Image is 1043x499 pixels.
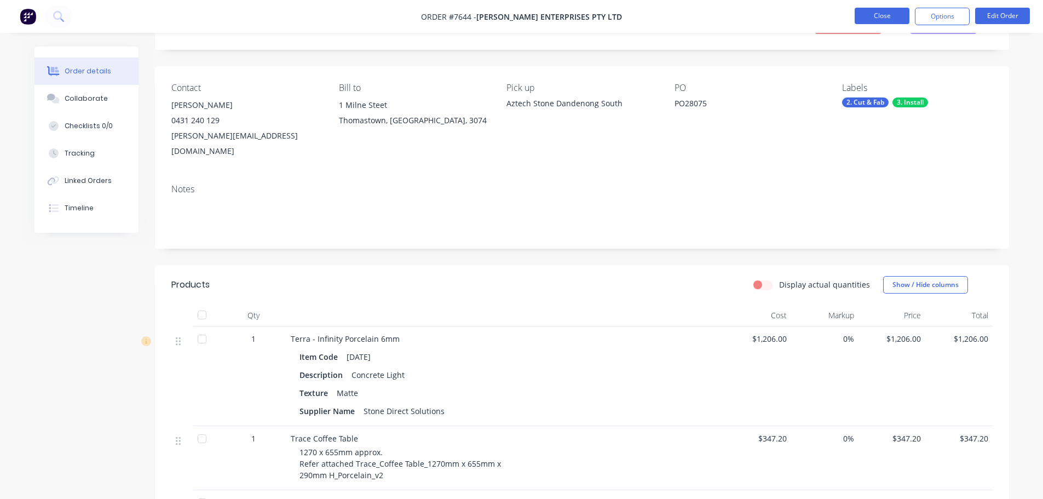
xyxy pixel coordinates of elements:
[975,8,1030,24] button: Edit Order
[171,184,993,194] div: Notes
[34,85,139,112] button: Collaborate
[342,349,375,365] div: [DATE]
[863,433,921,444] span: $347.20
[171,97,321,113] div: [PERSON_NAME]
[421,12,476,22] span: Order #7644 -
[339,113,489,128] div: Thomastown, [GEOGRAPHIC_DATA], 3074
[65,176,112,186] div: Linked Orders
[779,279,870,290] label: Display actual quantities
[796,333,854,345] span: 0%
[339,97,489,133] div: 1 Milne SteetThomastown, [GEOGRAPHIC_DATA], 3074
[855,8,909,24] button: Close
[299,447,501,480] span: 1270 x 655mm approx. Refer attached Trace_Coffee Table_1270mm x 655mm x 290mm H_Porcelain_v2
[171,278,210,291] div: Products
[34,167,139,194] button: Linked Orders
[291,334,400,344] span: Terra - Infinity Porcelain 6mm
[930,333,988,345] span: $1,206.00
[251,433,256,444] span: 1
[883,276,968,294] button: Show / Hide columns
[925,305,993,326] div: Total
[65,66,111,76] div: Order details
[858,305,926,326] div: Price
[339,97,489,113] div: 1 Milne Steet
[34,112,139,140] button: Checklists 0/0
[729,433,787,444] span: $347.20
[675,97,811,113] div: PO28075
[863,333,921,345] span: $1,206.00
[476,12,622,22] span: [PERSON_NAME] Enterprises Pty Ltd
[299,385,332,401] div: Texture
[506,83,656,93] div: Pick up
[171,97,321,159] div: [PERSON_NAME]0431 240 129[PERSON_NAME][EMAIL_ADDRESS][DOMAIN_NAME]
[299,349,342,365] div: Item Code
[171,128,321,159] div: [PERSON_NAME][EMAIL_ADDRESS][DOMAIN_NAME]
[892,97,928,107] div: 3. Install
[359,403,449,419] div: Stone Direct Solutions
[299,403,359,419] div: Supplier Name
[171,83,321,93] div: Contact
[221,305,286,326] div: Qty
[915,8,970,25] button: Options
[65,121,113,131] div: Checklists 0/0
[65,148,95,158] div: Tracking
[729,333,787,345] span: $1,206.00
[251,333,256,345] span: 1
[20,8,36,25] img: Factory
[506,97,656,109] div: Aztech Stone Dandenong South
[65,203,94,213] div: Timeline
[34,140,139,167] button: Tracking
[347,367,409,383] div: Concrete Light
[332,385,362,401] div: Matte
[791,305,858,326] div: Markup
[34,58,139,85] button: Order details
[171,113,321,128] div: 0431 240 129
[842,97,889,107] div: 2. Cut & Fab
[291,433,358,444] span: Trace Coffee Table
[299,367,347,383] div: Description
[34,194,139,222] button: Timeline
[842,83,992,93] div: Labels
[65,94,108,104] div: Collaborate
[675,83,825,93] div: PO
[796,433,854,444] span: 0%
[930,433,988,444] span: $347.20
[724,305,792,326] div: Cost
[339,83,489,93] div: Bill to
